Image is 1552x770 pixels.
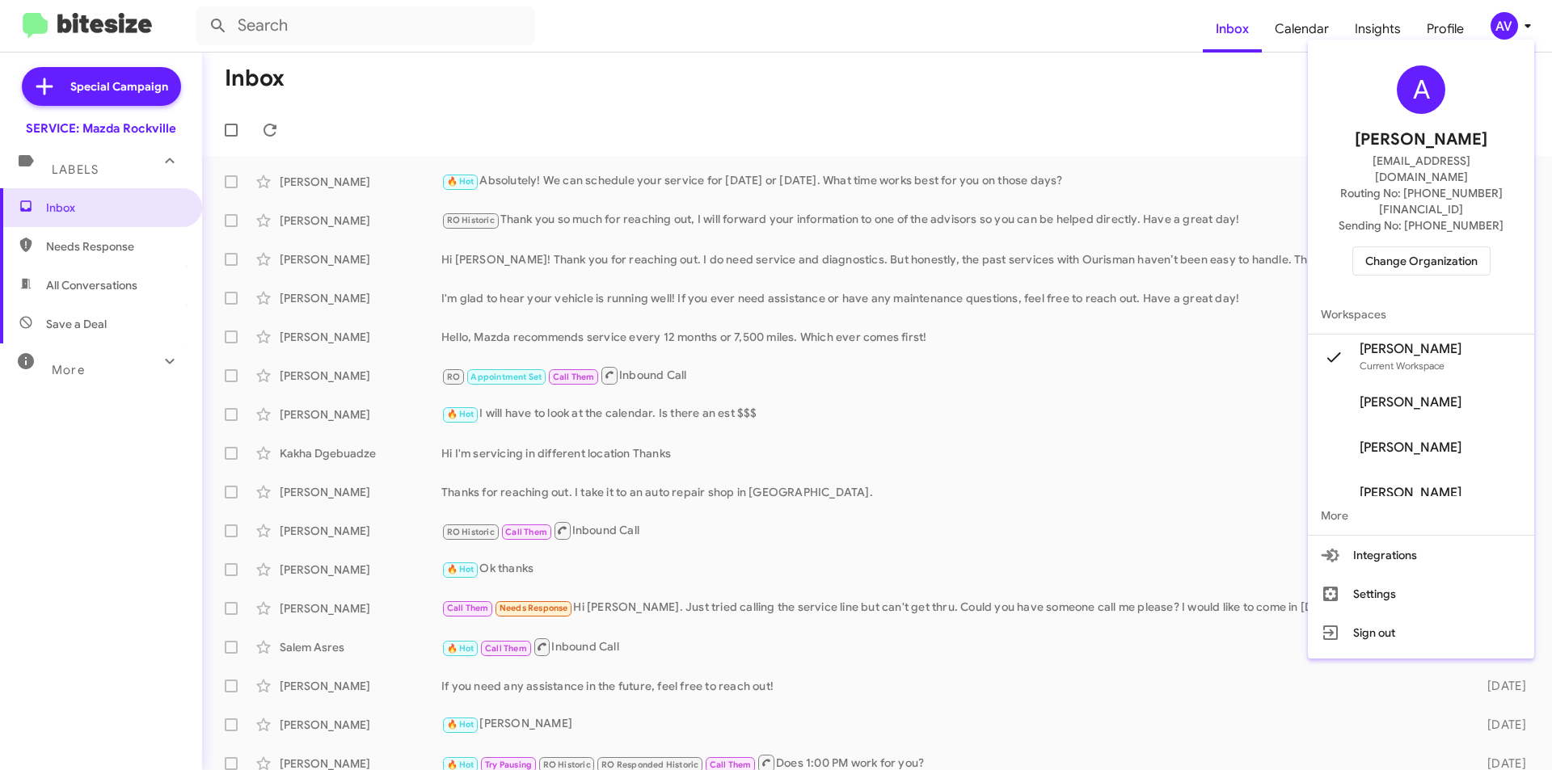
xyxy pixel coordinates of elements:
[1355,127,1487,153] span: [PERSON_NAME]
[1365,247,1478,275] span: Change Organization
[1360,440,1461,456] span: [PERSON_NAME]
[1360,341,1461,357] span: [PERSON_NAME]
[1308,496,1534,535] span: More
[1327,153,1515,185] span: [EMAIL_ADDRESS][DOMAIN_NAME]
[1360,394,1461,410] span: [PERSON_NAME]
[1308,295,1534,334] span: Workspaces
[1360,360,1444,372] span: Current Workspace
[1397,65,1445,114] div: A
[1327,185,1515,217] span: Routing No: [PHONE_NUMBER][FINANCIAL_ID]
[1308,613,1534,652] button: Sign out
[1352,246,1491,276] button: Change Organization
[1360,485,1461,501] span: [PERSON_NAME]
[1308,536,1534,574] button: Integrations
[1308,574,1534,613] button: Settings
[1339,217,1503,234] span: Sending No: [PHONE_NUMBER]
